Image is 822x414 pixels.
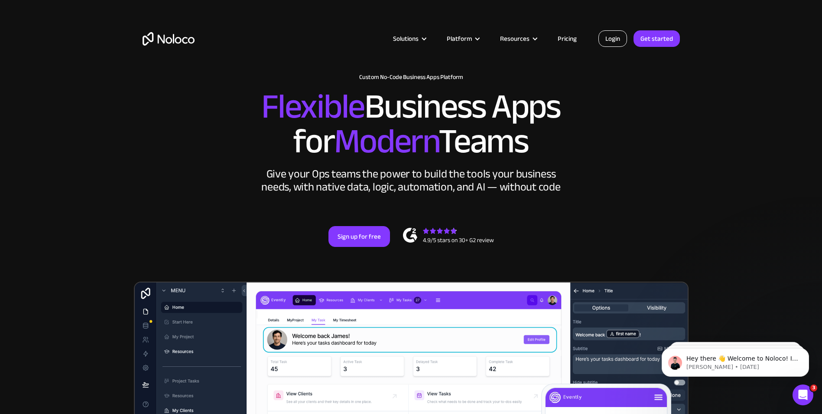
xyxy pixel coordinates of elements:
div: Resources [500,33,530,44]
div: Solutions [382,33,436,44]
div: Platform [436,33,489,44]
a: Get started [634,30,680,47]
div: Resources [489,33,547,44]
a: Sign up for free [328,226,390,247]
div: Platform [447,33,472,44]
span: 3 [810,384,817,391]
div: Give your Ops teams the power to build the tools your business needs, with native data, logic, au... [260,168,563,194]
span: Modern [334,109,439,174]
a: Login [598,30,627,47]
div: Solutions [393,33,419,44]
a: home [143,32,195,46]
iframe: Intercom live chat [793,384,813,405]
iframe: Intercom notifications message [649,330,822,391]
h2: Business Apps for Teams [143,89,680,159]
span: Flexible [261,74,364,139]
a: Pricing [547,33,588,44]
